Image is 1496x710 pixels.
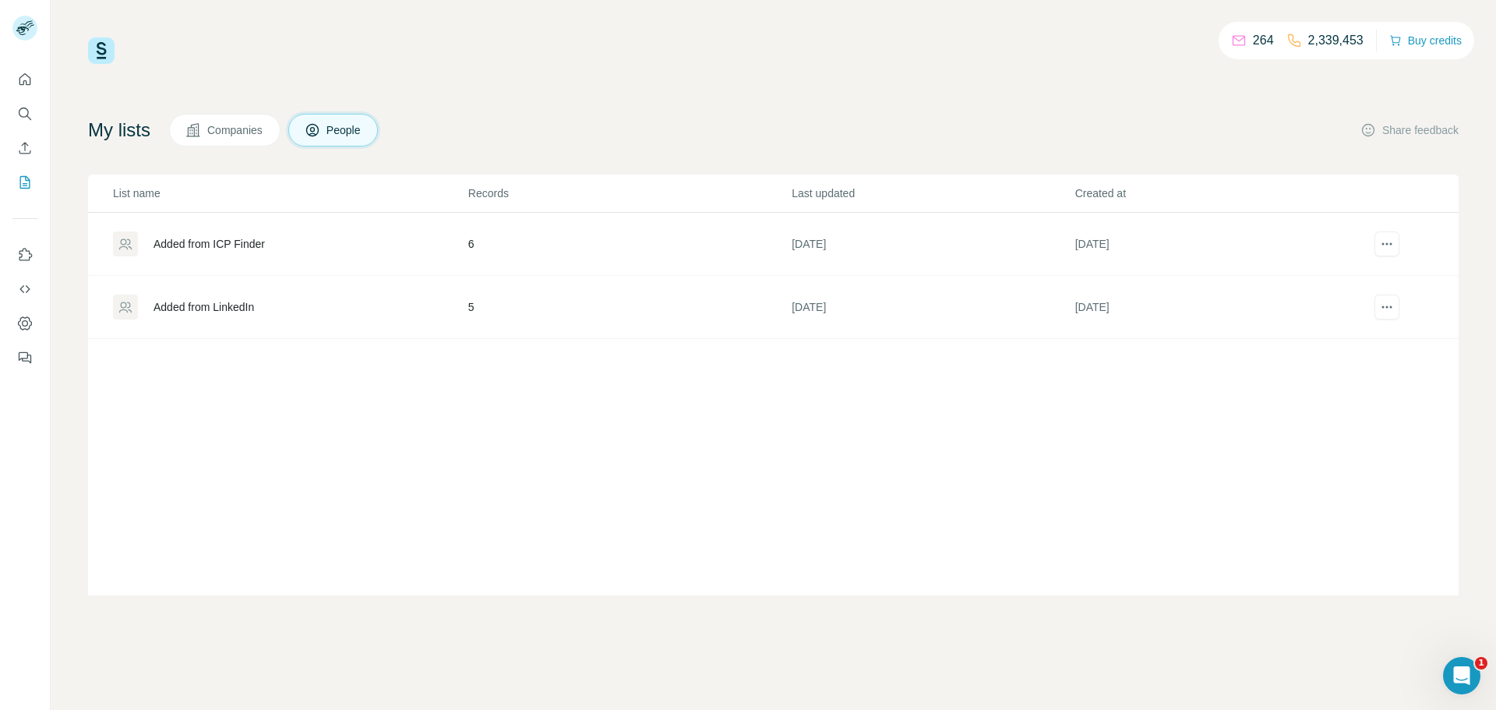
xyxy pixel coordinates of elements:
[468,185,790,201] p: Records
[12,65,37,94] button: Quick start
[207,122,264,138] span: Companies
[1074,276,1357,339] td: [DATE]
[12,241,37,269] button: Use Surfe on LinkedIn
[153,299,254,315] div: Added from LinkedIn
[326,122,362,138] span: People
[1360,122,1459,138] button: Share feedback
[1475,657,1487,669] span: 1
[1374,295,1399,320] button: actions
[12,100,37,128] button: Search
[1253,31,1274,50] p: 264
[467,276,791,339] td: 5
[12,134,37,162] button: Enrich CSV
[12,344,37,372] button: Feedback
[1443,657,1480,694] iframe: Intercom live chat
[1074,213,1357,276] td: [DATE]
[791,213,1074,276] td: [DATE]
[12,275,37,303] button: Use Surfe API
[88,118,150,143] h4: My lists
[113,185,467,201] p: List name
[12,168,37,196] button: My lists
[1389,30,1462,51] button: Buy credits
[88,37,115,64] img: Surfe Logo
[791,276,1074,339] td: [DATE]
[792,185,1073,201] p: Last updated
[12,309,37,337] button: Dashboard
[1374,231,1399,256] button: actions
[1308,31,1364,50] p: 2,339,453
[1075,185,1357,201] p: Created at
[153,236,265,252] div: Added from ICP Finder
[467,213,791,276] td: 6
